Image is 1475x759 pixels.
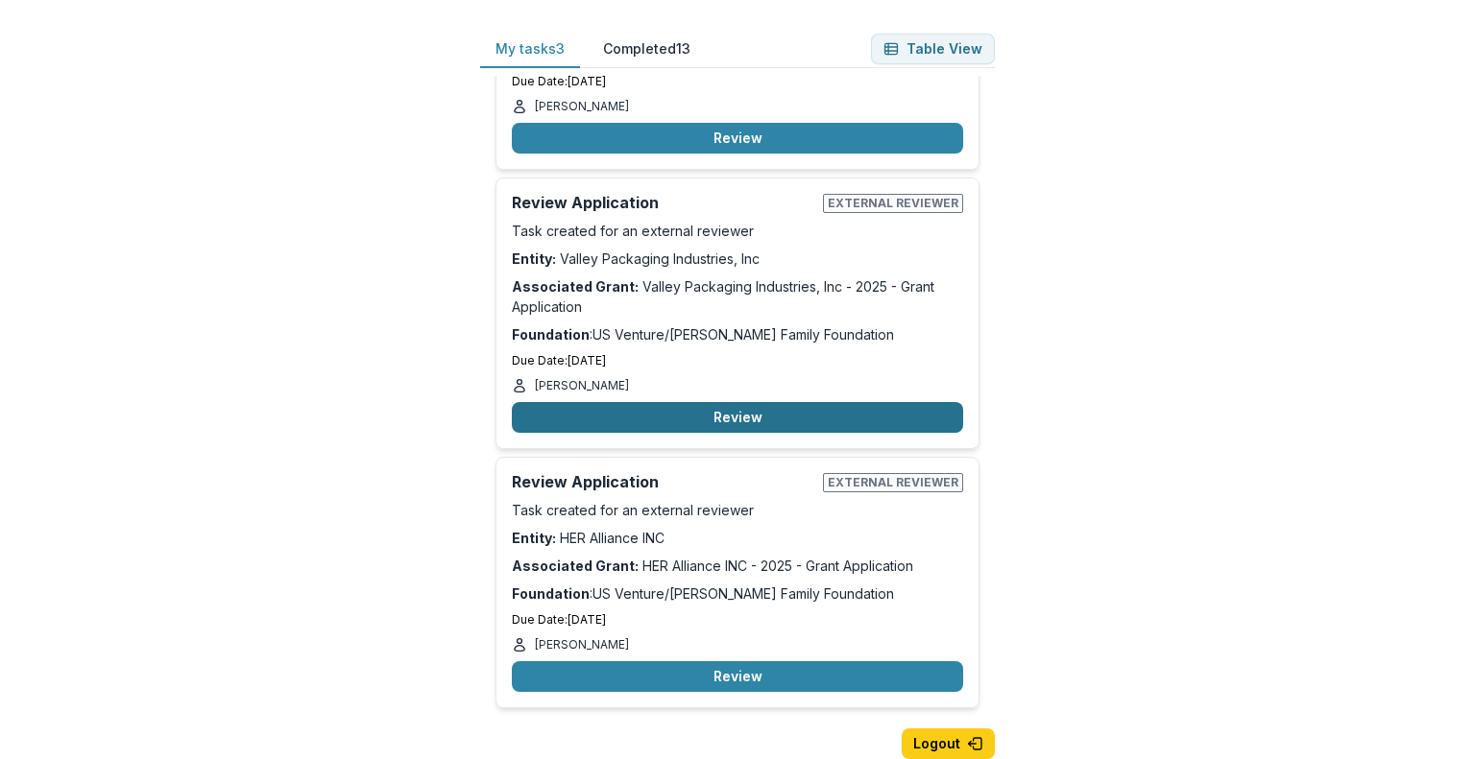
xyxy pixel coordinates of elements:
[512,221,963,241] p: Task created for an external reviewer
[512,402,963,433] button: Review
[512,500,963,520] p: Task created for an external reviewer
[512,123,963,154] button: Review
[512,585,590,602] strong: Foundation
[512,611,963,629] p: Due Date: [DATE]
[588,31,706,68] button: Completed 13
[823,194,963,213] span: External reviewer
[512,556,963,576] p: HER Alliance INC - 2025 - Grant Application
[535,377,629,394] p: [PERSON_NAME]
[512,661,963,692] button: Review
[512,278,639,295] strong: Associated Grant:
[512,276,963,317] p: Valley Packaging Industries, Inc - 2025 - Grant Application
[871,34,995,64] button: Table View
[512,352,963,369] p: Due Date: [DATE]
[512,324,963,344] p: : US Venture/[PERSON_NAME] Family Foundation
[512,473,815,491] h2: Review Application
[512,250,556,267] strong: Entity:
[823,473,963,492] span: External reviewer
[902,728,995,759] button: Logout
[512,528,963,548] p: HER Alliance INC
[535,636,629,653] p: [PERSON_NAME]
[535,98,629,115] p: [PERSON_NAME]
[512,73,963,90] p: Due Date: [DATE]
[512,326,590,343] strong: Foundation
[512,194,815,212] h2: Review Application
[512,249,963,269] p: Valley Packaging Industries, Inc
[512,583,963,604] p: : US Venture/[PERSON_NAME] Family Foundation
[480,31,580,68] button: My tasks 3
[512,557,639,574] strong: Associated Grant:
[512,530,556,546] strong: Entity:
